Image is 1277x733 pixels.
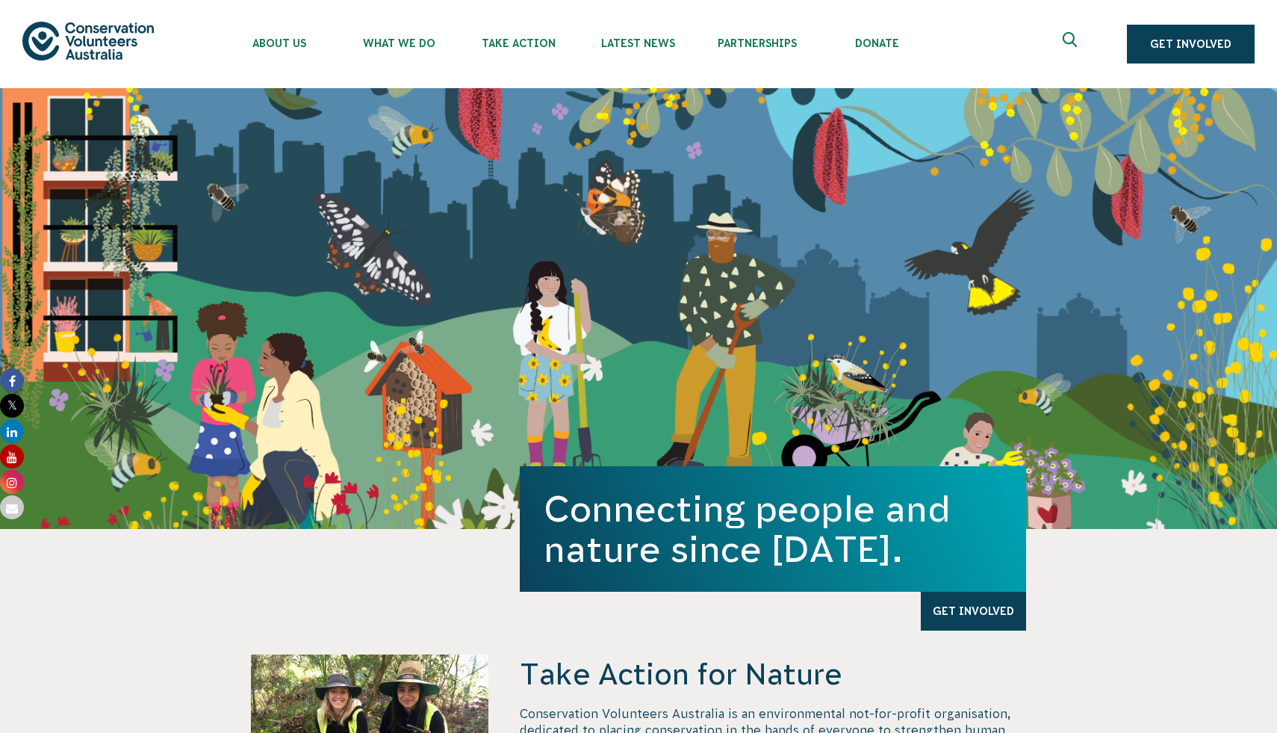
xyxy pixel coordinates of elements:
[22,22,154,60] img: logo.svg
[697,37,817,49] span: Partnerships
[339,37,459,49] span: What We Do
[921,592,1026,631] a: Get Involved
[1063,32,1081,56] span: Expand search box
[817,37,936,49] span: Donate
[1054,26,1090,62] button: Expand search box Close search box
[220,37,339,49] span: About Us
[578,37,697,49] span: Latest News
[520,655,1026,693] h4: Take Action for Nature
[1127,25,1255,64] a: Get Involved
[459,37,578,49] span: Take Action
[544,489,1002,569] h1: Connecting people and nature since [DATE].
